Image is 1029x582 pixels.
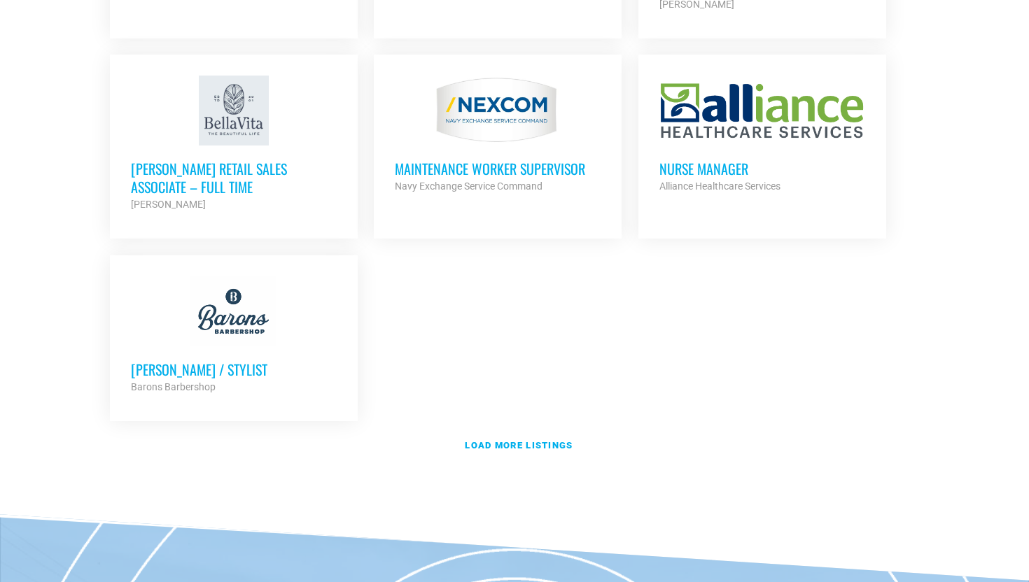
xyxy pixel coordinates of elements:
[110,255,358,416] a: [PERSON_NAME] / Stylist Barons Barbershop
[131,199,206,210] strong: [PERSON_NAME]
[659,180,780,192] strong: Alliance Healthcare Services
[395,180,542,192] strong: Navy Exchange Service Command
[110,55,358,234] a: [PERSON_NAME] Retail Sales Associate – Full Time [PERSON_NAME]
[465,440,573,450] strong: Load more listings
[131,381,216,392] strong: Barons Barbershop
[101,430,927,462] a: Load more listings
[131,159,337,196] h3: [PERSON_NAME] Retail Sales Associate – Full Time
[374,55,622,215] a: MAINTENANCE WORKER SUPERVISOR Navy Exchange Service Command
[395,159,601,178] h3: MAINTENANCE WORKER SUPERVISOR
[131,360,337,378] h3: [PERSON_NAME] / Stylist
[659,159,865,178] h3: Nurse Manager
[638,55,886,215] a: Nurse Manager Alliance Healthcare Services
